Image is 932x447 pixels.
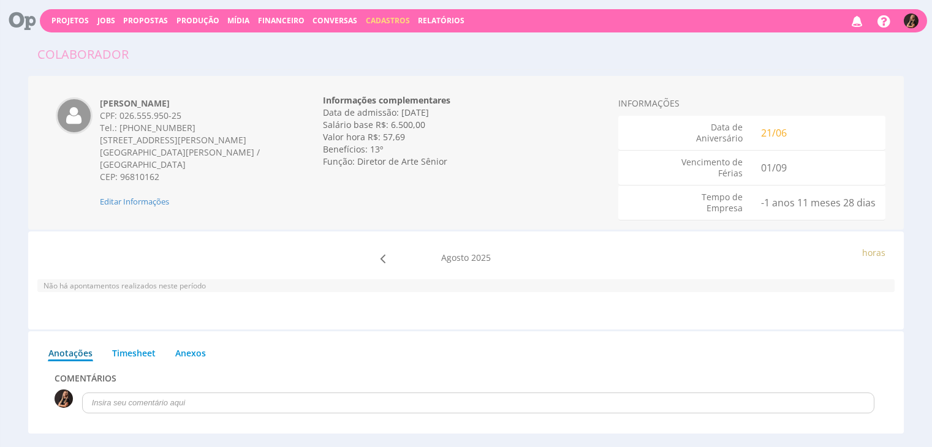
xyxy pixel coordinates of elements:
button: Relatórios [414,15,468,26]
span: Cadastros [366,15,410,26]
div: Tempo de Empresa [618,192,752,214]
span: [GEOGRAPHIC_DATA][PERSON_NAME] / [GEOGRAPHIC_DATA] [100,146,260,170]
div: Benefícios: 13º [323,143,609,156]
a: Produção [176,15,219,26]
button: Conversas [309,15,361,26]
button: Mídia [224,15,253,26]
div: CPF: 026.555.950-25 [100,110,282,122]
div: Salário base R$: 6.500,00 [323,119,609,131]
div: Função: Diretor de Arte Sênior [323,156,609,168]
div: 01/09 [752,157,885,179]
button: Projetos [48,15,93,26]
div: Tel.: [PHONE_NUMBER] [100,122,282,134]
h3: COMENTáRIOS [55,374,878,383]
strong: Informações complementares [323,94,450,106]
div: INFORMAÇÕES [618,97,886,110]
button: Cadastros [362,15,414,26]
div: horas [609,247,895,259]
button: Financeiro [254,15,308,26]
span: [STREET_ADDRESS][PERSON_NAME] [100,134,246,146]
strong: [PERSON_NAME] [100,97,170,109]
div: 21/06 [752,122,885,144]
a: Conversas [313,15,357,26]
p: Não há apontamentos realizados neste período [44,280,889,291]
div: Data de admissão: [DATE] [323,107,609,119]
a: Relatórios [418,15,464,26]
span: CEP: 96810162 [100,171,159,182]
img: 1689366463_bf107f_lu_.jpg [904,13,919,28]
button: Propostas [119,15,172,26]
span: Financeiro [258,15,305,26]
div: Colaborador [37,45,129,64]
a: Anotações [48,340,93,361]
div: Valor hora R$: 57,69 [323,131,609,143]
button: Jobs [94,15,119,26]
div: -1 anos 11 meses 28 dias [752,192,885,214]
div: Data de Aniversário [618,122,752,144]
a: Mídia [227,15,249,26]
div: Vencimento de Férias [618,157,752,179]
label: Agosto 2025 [441,252,491,264]
a: Anexos [175,340,206,359]
a: Jobs [97,15,115,26]
span: Propostas [123,15,168,26]
a: Timesheet [112,340,156,359]
span: Clique para editar informações cadastrais do colaborador [100,196,169,207]
button: Produção [173,15,223,26]
a: Projetos [51,15,89,26]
